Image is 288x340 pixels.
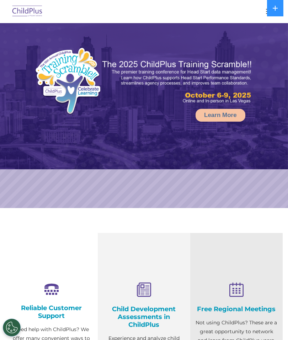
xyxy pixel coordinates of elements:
[3,319,21,336] button: Cookies Settings
[252,306,288,340] iframe: Chat Widget
[196,109,245,122] a: Learn More
[11,3,44,20] img: ChildPlus by Procare Solutions
[11,304,92,320] h4: Reliable Customer Support
[196,305,277,313] h4: Free Regional Meetings
[103,305,185,329] h4: Child Development Assessments in ChildPlus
